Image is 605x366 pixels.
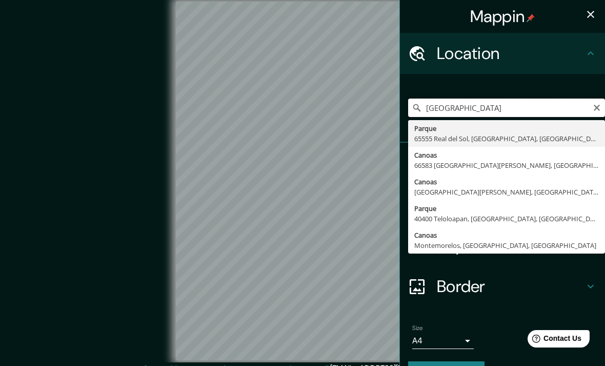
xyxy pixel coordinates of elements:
[400,266,605,307] div: Border
[400,33,605,74] div: Location
[414,240,599,251] div: Montemorelos, [GEOGRAPHIC_DATA], [GEOGRAPHIC_DATA]
[412,333,474,349] div: A4
[470,6,535,27] h4: Mappin
[414,214,599,224] div: 40400 Teloloapan, [GEOGRAPHIC_DATA], [GEOGRAPHIC_DATA]
[437,43,584,64] h4: Location
[593,102,601,112] button: Clear
[414,150,599,160] div: Canoas
[414,187,599,197] div: [GEOGRAPHIC_DATA][PERSON_NAME], [GEOGRAPHIC_DATA], [GEOGRAPHIC_DATA]
[414,160,599,170] div: 66583 [GEOGRAPHIC_DATA][PERSON_NAME], [GEOGRAPHIC_DATA], [GEOGRAPHIC_DATA]
[414,133,599,144] div: 65555 Real del Sol, [GEOGRAPHIC_DATA], [GEOGRAPHIC_DATA]
[414,203,599,214] div: Parque
[414,230,599,240] div: Canoas
[400,143,605,184] div: Pins
[414,123,599,133] div: Parque
[437,276,584,297] h4: Border
[414,177,599,187] div: Canoas
[437,235,584,256] h4: Layout
[408,99,605,117] input: Pick your city or area
[400,225,605,266] div: Layout
[400,184,605,225] div: Style
[176,2,429,360] canvas: Map
[527,14,535,22] img: pin-icon.png
[514,326,594,355] iframe: Help widget launcher
[412,324,423,333] label: Size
